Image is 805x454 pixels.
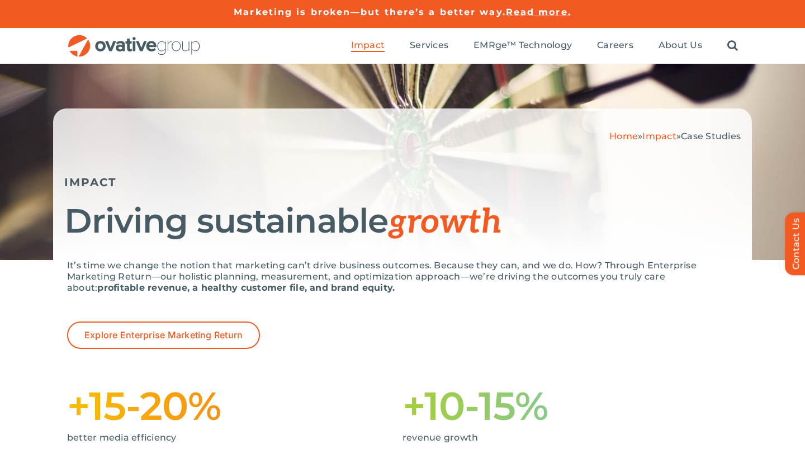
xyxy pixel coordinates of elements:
span: growth [388,202,502,243]
p: better media efficiency [67,432,386,443]
a: About Us [659,40,702,52]
a: Marketing is broken—but there’s a better way. [234,7,506,17]
a: Search [727,40,738,52]
h1: Driving sustainable [64,203,741,240]
a: Explore Enterprise Marketing Return [67,321,260,349]
a: Careers [597,40,633,52]
span: Case Studies [681,131,741,141]
span: Services [410,40,448,51]
nav: Menu [351,28,738,64]
a: Read more. [506,7,571,17]
a: Impact [642,131,676,141]
h1: +10-15% [402,388,738,424]
p: It’s time we change the notion that marketing can’t drive business outcomes. Because they can, an... [67,260,738,294]
strong: profitable revenue, a healthy customer file, and brand equity. [97,282,395,293]
a: Home [609,131,638,141]
a: OG_Full_horizontal_RGB [67,34,201,44]
a: Services [410,40,448,52]
span: » » [609,131,741,141]
span: Explore Enterprise Marketing Return [84,330,243,340]
span: Careers [597,40,633,51]
span: Impact [351,40,385,51]
a: Impact [351,40,385,52]
h5: IMPACT [64,176,741,189]
a: EMRge™ Technology [473,40,572,52]
span: EMRge™ Technology [473,40,572,51]
h1: +15-20% [67,388,402,424]
p: revenue growth [402,432,721,443]
span: About Us [659,40,702,51]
